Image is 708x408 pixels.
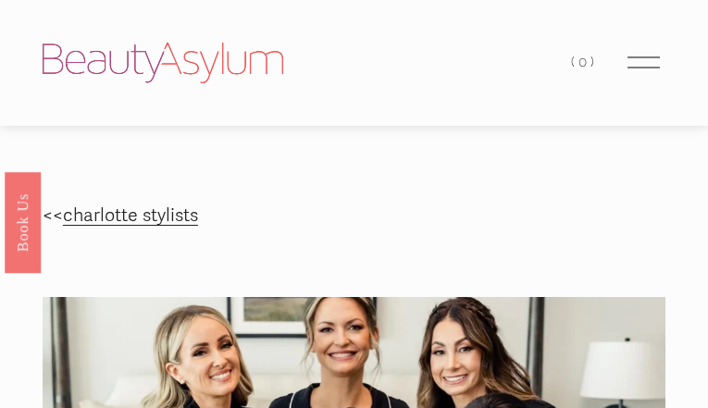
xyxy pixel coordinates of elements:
a: Book Us [5,171,41,272]
img: Beauty Asylum | Bridal Hair &amp; Makeup Charlotte &amp; Atlanta [43,43,283,83]
p: << [43,200,665,232]
a: 0 items in cart [571,50,597,75]
span: ) [590,54,598,70]
span: 0 [578,54,590,70]
a: charlotte stylists [63,204,198,227]
span: ( [571,54,578,70]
